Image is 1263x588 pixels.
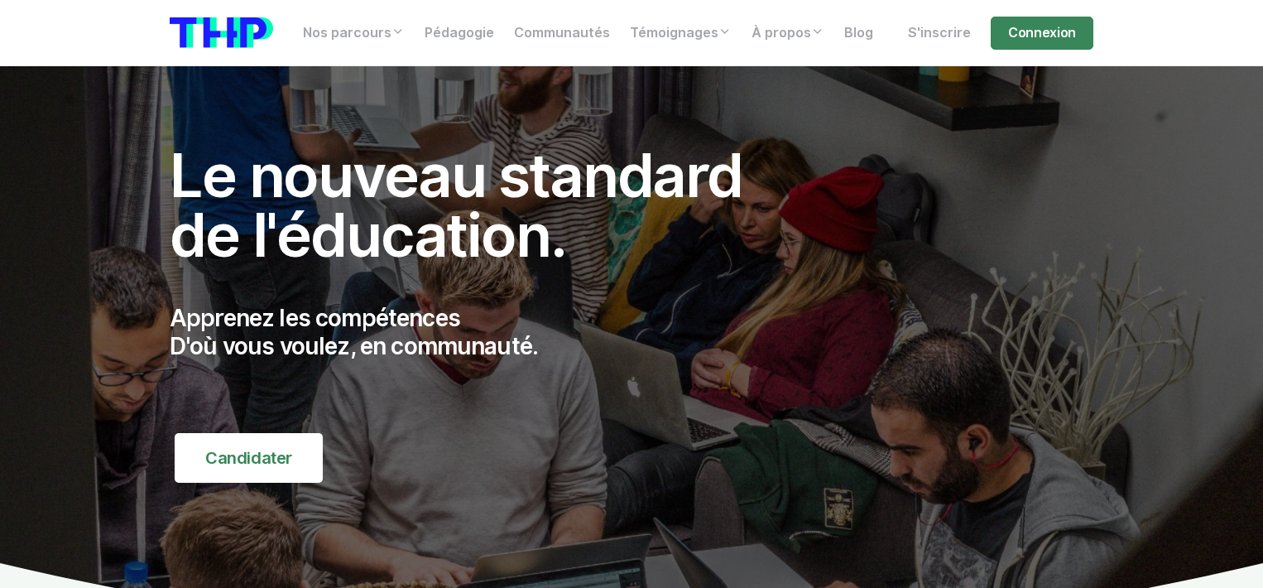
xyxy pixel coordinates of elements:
[620,17,742,50] a: Témoignages
[170,146,779,265] h1: Le nouveau standard de l'éducation.
[175,433,323,483] a: Candidater
[170,305,779,360] p: Apprenez les compétences D'où vous voulez, en communauté.
[504,17,620,50] a: Communautés
[834,17,883,50] a: Blog
[742,17,834,50] a: À propos
[293,17,415,50] a: Nos parcours
[898,17,981,50] a: S'inscrire
[170,17,273,48] img: logo
[415,17,504,50] a: Pédagogie
[991,17,1093,50] a: Connexion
